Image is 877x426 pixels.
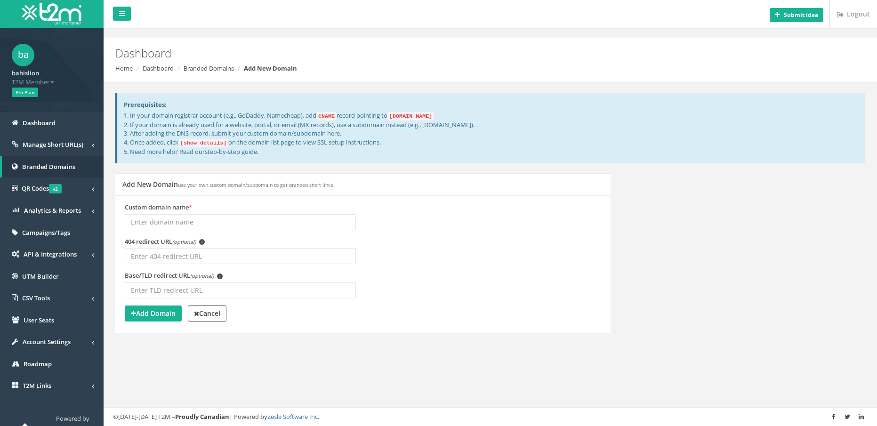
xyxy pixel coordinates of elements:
em: (optional) [172,238,196,245]
span: T2M Links [23,381,51,390]
a: Zesle Software Inc. [267,412,319,421]
span: Pro Plan [12,88,38,97]
button: Submit idea [770,8,823,22]
span: ba [12,44,34,66]
em: (optional) [190,272,214,279]
small: use your own custom domain/subdomain to get branded short links. [178,182,335,188]
strong: Prerequisites: [124,100,167,109]
a: bahislion T2M Member [12,66,92,86]
img: T2M [22,3,81,24]
span: i [199,239,205,245]
span: Dashboard [23,119,56,127]
span: Account Settings [23,338,71,346]
code: [DOMAIN_NAME] [387,112,434,121]
span: QR Codes [22,184,62,193]
span: Powered by [56,414,89,423]
strong: Proudly Canadian [175,412,229,421]
span: Campaigns/Tags [22,228,70,237]
span: API & Integrations [24,250,77,258]
strong: Add Domain [131,309,176,318]
span: Manage Short URL(s) [23,140,83,149]
b: Submit idea [784,11,818,19]
div: ©[DATE]-[DATE] T2M – | Powered by [113,412,868,421]
strong: Cancel [194,309,220,318]
span: v2 [49,184,62,193]
input: Enter 404 redirect URL [125,248,356,264]
a: Cancel [188,305,226,322]
span: UTM Builder [22,272,59,281]
span: User Seats [24,316,54,324]
button: Add Domain [125,305,182,322]
a: step-by-step guide [205,147,257,156]
strong: bahislion [12,69,39,77]
input: Enter domain name [125,214,356,230]
strong: Add New Domain [244,64,297,72]
h5: Add New Domain [122,181,335,188]
code: CNAME [316,112,337,121]
span: T2M Member [12,78,92,87]
a: Dashboard [143,64,174,72]
a: Home [115,64,133,72]
label: Base/TLD redirect URL [125,271,223,280]
span: i [217,273,223,279]
label: 404 redirect URL [125,237,205,246]
h2: Dashboard [115,47,738,59]
span: Analytics & Reports [24,206,81,215]
p: 1. In your domain registrar account (e.g., GoDaddy, Namecheap), add record pointing to 2. If your... [124,111,858,156]
span: Roadmap [24,360,52,368]
span: Branded Domains [22,162,75,171]
span: CSV Tools [22,294,50,302]
a: Branded Domains [184,64,234,72]
input: Enter TLD redirect URL [125,282,356,298]
code: [show details] [178,139,228,147]
label: Custom domain name [125,203,192,212]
